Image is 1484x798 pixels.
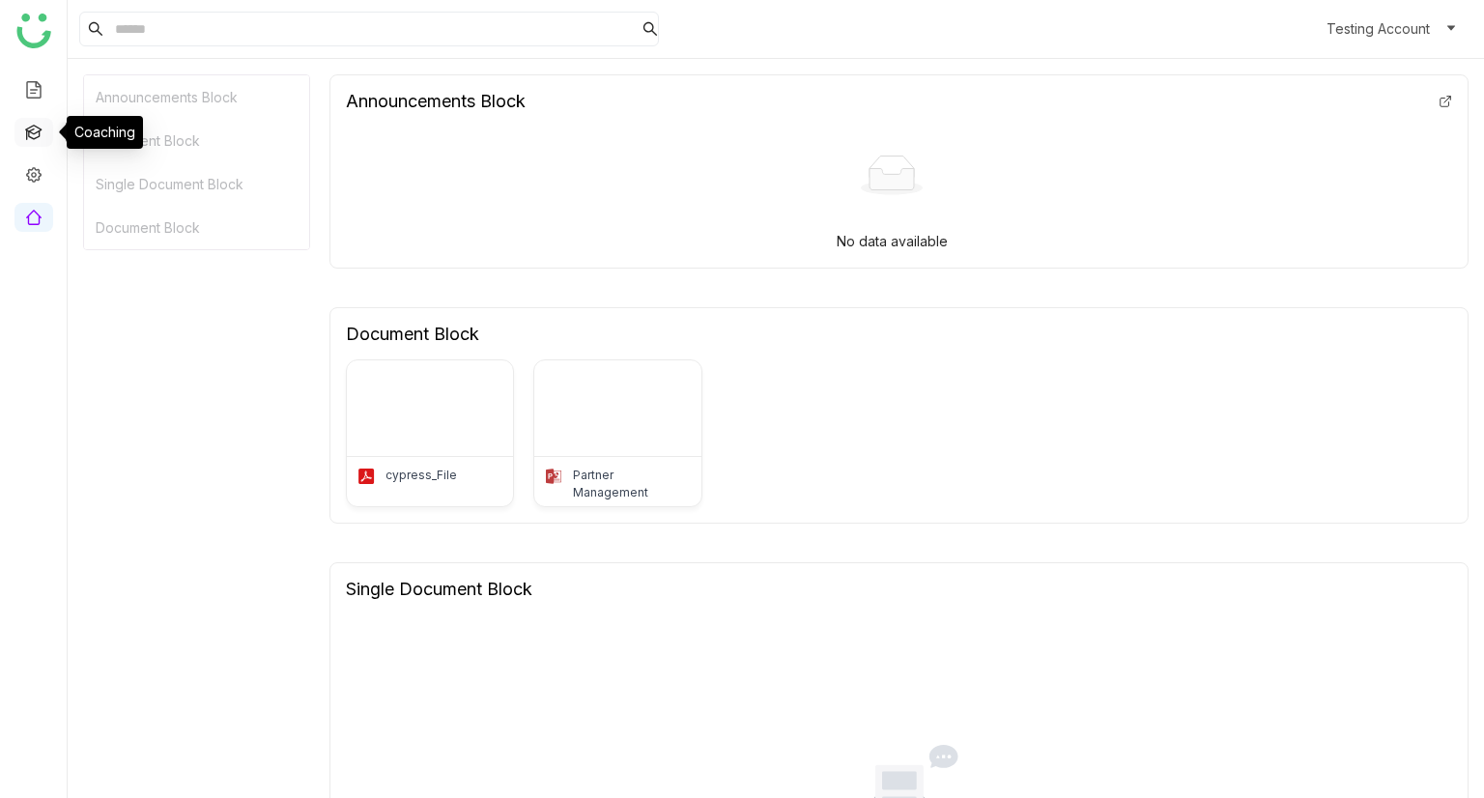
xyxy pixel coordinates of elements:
div: cypress_File [385,467,457,484]
div: Announcements Block [346,91,526,111]
div: Announcements Block [84,75,309,119]
div: Document Block [346,324,479,344]
i: account_circle [1296,17,1319,41]
div: Document Block [84,206,309,249]
img: pptx.svg [544,467,563,486]
button: account_circleTesting Account [1292,14,1461,44]
span: Testing Account [1327,18,1430,40]
img: 68be891e4f907d701dc2b018 [347,360,513,456]
div: Coaching [67,116,143,149]
p: No data available [837,231,948,252]
div: Document Block [84,119,309,162]
img: logo [16,14,51,48]
div: Partner Management [573,467,691,501]
div: Single Document Block [84,162,309,206]
div: Single Document Block [346,579,532,599]
img: pdf.svg [357,467,376,486]
img: 68510380117bb35ac9bf7a6f [534,360,700,456]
